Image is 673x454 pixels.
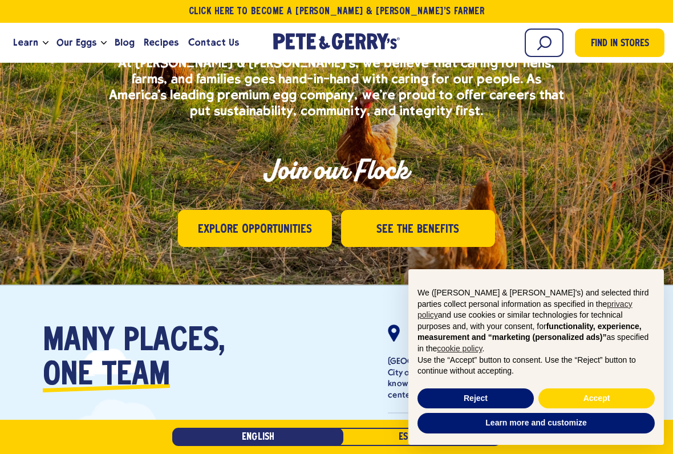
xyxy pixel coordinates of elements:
[43,325,115,359] span: Many
[417,287,655,355] p: We ([PERSON_NAME] & [PERSON_NAME]'s) and selected third parties collect personal information as s...
[43,359,93,393] span: one
[178,210,332,247] a: Explore Opportunities
[110,27,139,58] a: Blog
[376,221,459,238] span: See the Benefits
[184,27,244,58] a: Contact Us
[591,37,649,52] span: Find in Stores
[330,428,501,446] a: Español
[108,55,565,119] p: At [PERSON_NAME] & [PERSON_NAME]'s, we believe that caring for hens, farms, and families goes han...
[144,35,179,50] span: Recipes
[124,325,225,359] span: places,
[172,428,343,446] a: English
[56,35,96,50] span: Our Eggs
[102,359,170,393] span: team
[399,260,673,454] div: Notice
[198,221,312,238] span: Explore Opportunities
[139,27,183,58] a: Recipes
[43,41,48,45] button: Open the dropdown menu for Learn
[417,388,534,409] button: Reject
[108,153,565,187] h2: Join our Flock
[188,35,239,50] span: Contact Us
[101,41,107,45] button: Open the dropdown menu for Our Eggs
[9,27,43,58] a: Learn
[525,29,563,57] input: Search
[341,210,495,247] a: See the Benefits
[575,29,664,57] a: Find in Stores
[388,356,639,401] p: [GEOGRAPHIC_DATA], [GEOGRAPHIC_DATA], is known as the Queen City of the Mountains and the Poultry...
[115,35,135,50] span: Blog
[13,35,38,50] span: Learn
[52,27,101,58] a: Our Eggs
[437,344,482,353] a: cookie policy
[417,355,655,377] p: Use the “Accept” button to consent. Use the “Reject” button to continue without accepting.
[417,413,655,433] button: Learn more and customize
[538,388,655,409] button: Accept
